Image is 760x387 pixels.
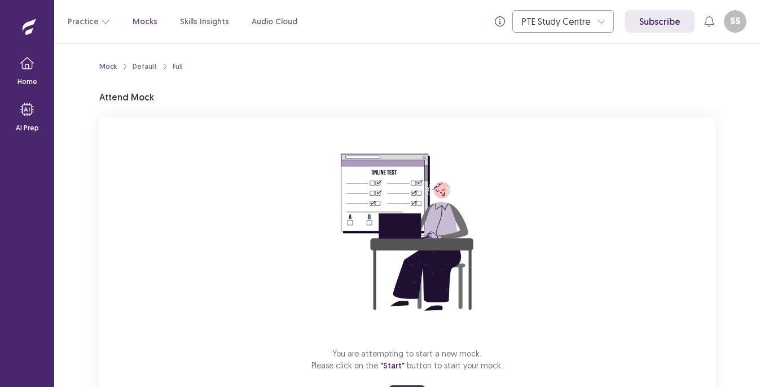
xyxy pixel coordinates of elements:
p: Home [17,77,37,87]
a: Skills Insights [180,16,229,28]
a: Subscribe [625,10,695,33]
p: You are attempting to start a new mock. Please click on the button to start your mock. [311,348,503,372]
a: Mocks [133,16,157,28]
img: attend-mock [306,131,509,334]
p: AI Prep [16,123,39,133]
button: info [490,11,510,32]
div: PTE Study Centre [522,11,592,32]
button: SS [724,10,746,33]
nav: breadcrumb [99,61,183,72]
div: Default [133,61,157,72]
a: Mock [99,61,117,72]
a: Audio Cloud [252,16,297,28]
div: Full [173,61,183,72]
button: Practice [68,11,110,32]
span: "Start" [380,360,405,371]
p: Attend Mock [99,90,154,104]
